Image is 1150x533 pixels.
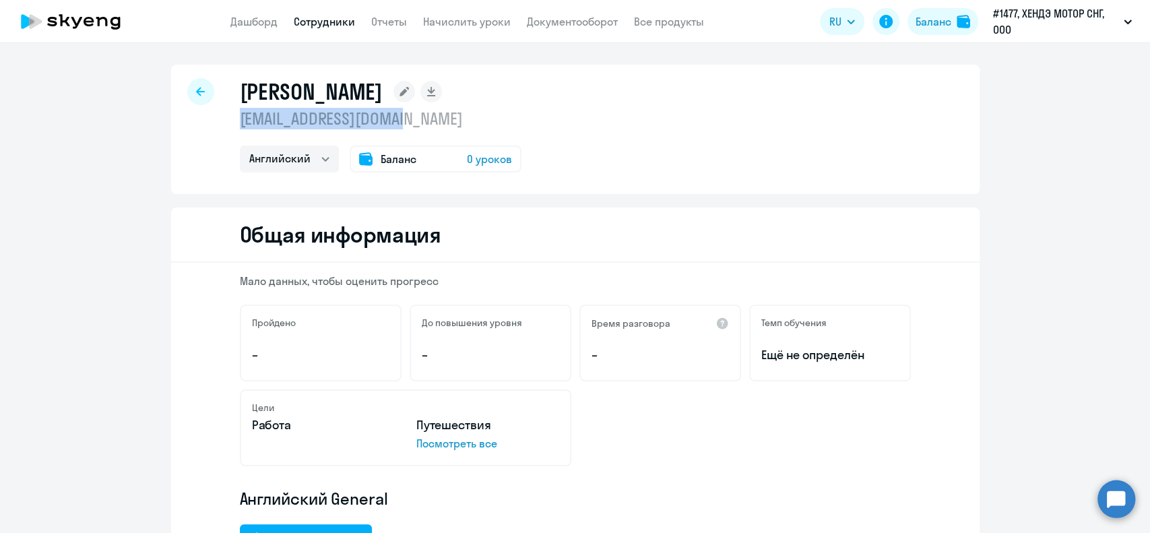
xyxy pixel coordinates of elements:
[820,8,864,35] button: RU
[252,346,389,364] p: –
[252,402,274,414] h5: Цели
[467,151,512,167] span: 0 уроков
[240,108,521,129] p: [EMAIL_ADDRESS][DOMAIN_NAME]
[252,416,395,434] p: Работа
[907,8,978,35] button: Балансbalance
[240,78,383,105] h1: [PERSON_NAME]
[634,15,704,28] a: Все продукты
[527,15,618,28] a: Документооборот
[422,346,559,364] p: –
[592,317,670,330] h5: Время разговора
[986,5,1139,38] button: #1477, ХЕНДЭ МОТОР СНГ, ООО
[422,317,522,329] h5: До повышения уровня
[957,15,970,28] img: balance
[761,317,827,329] h5: Темп обучения
[240,274,911,288] p: Мало данных, чтобы оценить прогресс
[423,15,511,28] a: Начислить уроки
[381,151,416,167] span: Баланс
[230,15,278,28] a: Дашборд
[416,416,559,434] p: Путешествия
[240,488,388,509] span: Английский General
[294,15,355,28] a: Сотрудники
[240,221,441,248] h2: Общая информация
[993,5,1118,38] p: #1477, ХЕНДЭ МОТОР СНГ, ООО
[916,13,951,30] div: Баланс
[761,346,899,364] span: Ещё не определён
[416,435,559,451] p: Посмотреть все
[592,346,729,364] p: –
[829,13,841,30] span: RU
[252,317,296,329] h5: Пройдено
[371,15,407,28] a: Отчеты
